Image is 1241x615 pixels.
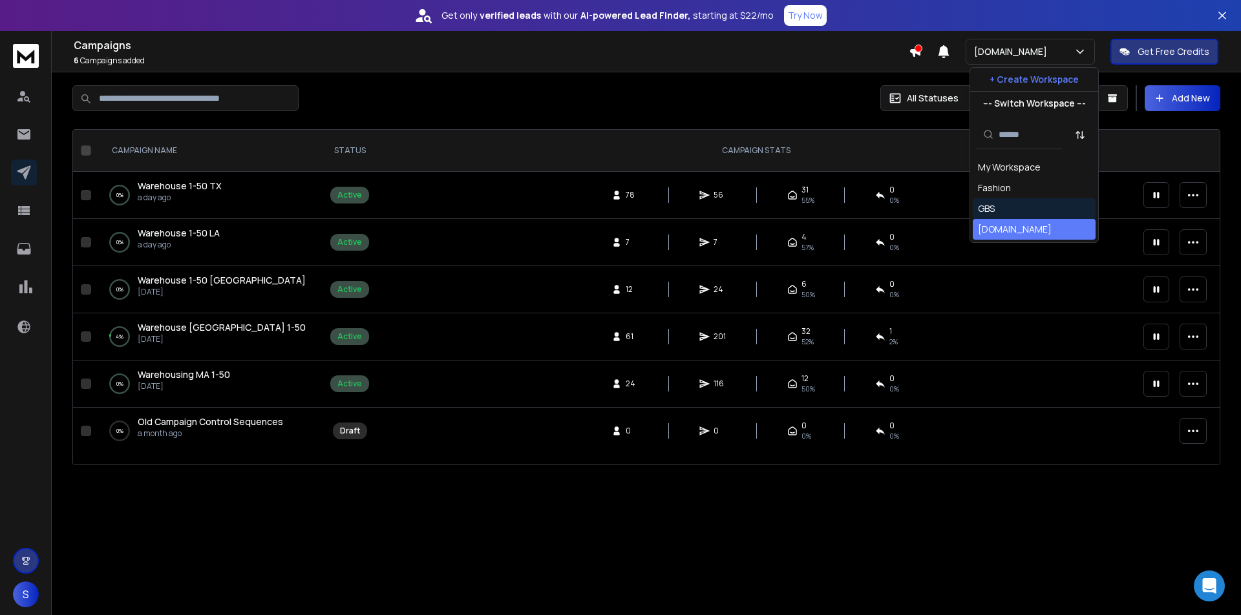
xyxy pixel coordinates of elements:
div: Active [337,237,362,247]
div: [DOMAIN_NAME] [978,223,1052,236]
th: CAMPAIGN NAME [96,130,323,172]
span: 4 [801,232,807,242]
p: a day ago [138,193,222,203]
a: Warehouse 1-50 LA [138,227,220,240]
span: 0 [889,279,895,289]
div: Fashion [978,182,1011,194]
span: 0 % [889,242,899,253]
span: 201 [714,331,727,342]
span: Warehouse [GEOGRAPHIC_DATA] 1-50 [138,321,306,333]
p: Campaigns added [74,56,909,66]
th: CAMPAIGN STATS [377,130,1136,172]
span: 57 % [801,242,814,253]
span: 2 % [889,337,898,347]
span: 50 % [801,384,815,394]
p: Get Free Credits [1138,45,1209,58]
span: 0 [889,185,895,195]
strong: AI-powered Lead Finder, [580,9,690,22]
button: Sort by Sort A-Z [1067,122,1093,148]
td: 0%Warehouse 1-50 TXa day ago [96,172,323,219]
span: 61 [626,331,639,342]
p: [DOMAIN_NAME] [974,45,1052,58]
span: 52 % [801,337,814,347]
p: 0 % [116,377,123,390]
p: 4 % [116,330,123,343]
span: 0% [801,431,811,441]
span: 24 [714,284,727,295]
td: 0%Warehouse 1-50 [GEOGRAPHIC_DATA][DATE] [96,266,323,313]
p: a month ago [138,428,283,439]
p: [DATE] [138,334,306,344]
div: Active [337,379,362,389]
span: 24 [626,379,639,389]
button: Add New [1145,85,1220,111]
button: Get Free Credits [1110,39,1218,65]
p: [DATE] [138,381,230,391]
a: Old Campaign Control Sequences [138,415,283,428]
span: 1 [889,326,892,337]
h1: Campaigns [74,37,909,53]
div: Active [337,284,362,295]
span: 56 [714,190,727,200]
span: 78 [626,190,639,200]
a: Warehouse 1-50 TX [138,180,222,193]
a: Warehouse [GEOGRAPHIC_DATA] 1-50 [138,321,306,334]
span: 116 [714,379,727,389]
a: Warehousing MA 1-50 [138,368,230,381]
span: 6 [74,55,79,66]
span: 0 [626,426,639,436]
span: 7 [626,237,639,247]
td: 0%Warehousing MA 1-50[DATE] [96,360,323,408]
td: 0%Warehouse 1-50 LAa day ago [96,219,323,266]
span: 0 [889,421,895,431]
span: 7 [714,237,727,247]
div: Active [337,190,362,200]
div: Open Intercom Messenger [1194,570,1225,601]
span: Warehouse 1-50 TX [138,180,222,192]
p: 0 % [116,189,123,202]
span: 50 % [801,289,815,300]
span: 0 % [889,195,899,205]
div: Active [337,331,362,342]
p: Try Now [788,9,823,22]
p: 0 % [116,283,123,296]
p: Get only with our starting at $22/mo [441,9,774,22]
span: 0 [801,421,807,431]
strong: verified leads [480,9,541,22]
span: 0 % [889,289,899,300]
span: Warehouse 1-50 [GEOGRAPHIC_DATA] [138,274,306,286]
p: --- Switch Workspace --- [983,97,1086,110]
td: 0%Old Campaign Control Sequencesa month ago [96,408,323,455]
span: 0 [889,373,895,384]
div: Draft [340,426,360,436]
span: 12 [801,373,809,384]
a: Warehouse 1-50 [GEOGRAPHIC_DATA] [138,274,306,287]
img: logo [13,44,39,68]
button: S [13,581,39,607]
span: 0 [714,426,727,436]
span: 32 [801,326,811,337]
span: 12 [626,284,639,295]
p: [DATE] [138,287,306,297]
div: My Workspace [978,161,1041,174]
span: 0 % [889,384,899,394]
button: + Create Workspace [970,68,1098,91]
span: 6 [801,279,807,289]
p: 0 % [116,424,123,437]
span: Warehouse 1-50 LA [138,227,220,239]
button: Try Now [784,5,827,26]
span: 31 [801,185,809,195]
p: a day ago [138,240,220,250]
td: 4%Warehouse [GEOGRAPHIC_DATA] 1-50[DATE] [96,313,323,360]
p: 0 % [116,236,123,249]
th: STATUS [323,130,377,172]
p: All Statuses [907,92,959,105]
div: GBS [978,202,995,215]
span: 0 [889,232,895,242]
span: 55 % [801,195,814,205]
span: 0% [889,431,899,441]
